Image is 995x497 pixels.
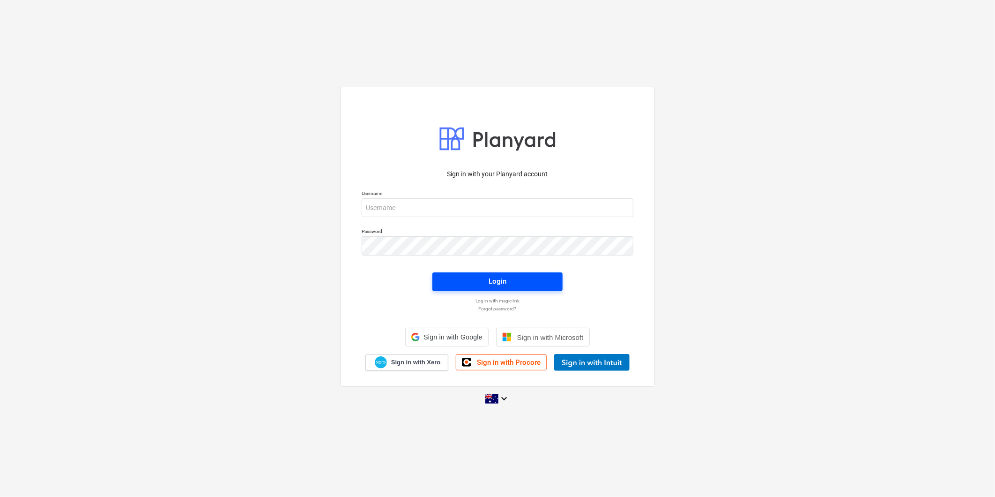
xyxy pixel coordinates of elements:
[362,169,633,179] p: Sign in with your Planyard account
[517,333,584,341] span: Sign in with Microsoft
[391,358,440,367] span: Sign in with Xero
[432,272,563,291] button: Login
[423,333,482,341] span: Sign in with Google
[375,356,387,369] img: Xero logo
[362,228,633,236] p: Password
[362,198,633,217] input: Username
[405,328,488,346] div: Sign in with Google
[477,358,541,367] span: Sign in with Procore
[456,354,547,370] a: Sign in with Procore
[498,393,510,404] i: keyboard_arrow_down
[502,332,512,342] img: Microsoft logo
[357,306,638,312] a: Forgot password?
[357,298,638,304] a: Log in with magic link
[362,190,633,198] p: Username
[365,354,449,371] a: Sign in with Xero
[489,275,506,287] div: Login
